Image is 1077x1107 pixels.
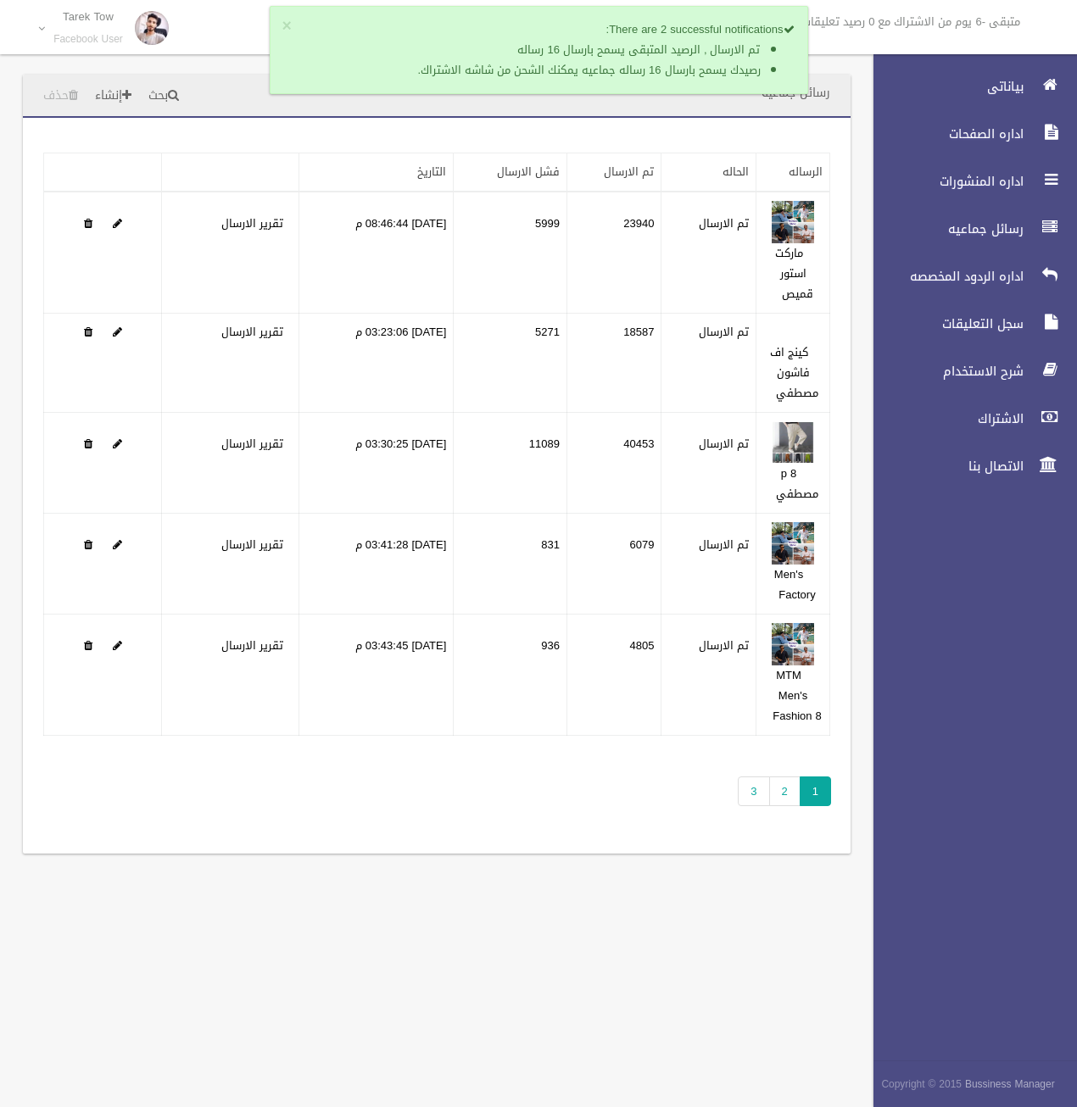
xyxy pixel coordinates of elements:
a: شرح الاستخدام [859,353,1077,390]
li: تم الارسال , الرصيد المتبقى يسمح بارسال 16 رساله [314,40,761,60]
a: اداره المنشورات [859,163,1077,200]
span: اداره الصفحات [859,125,1029,142]
a: الاتصال بنا [859,448,1077,485]
span: Copyright © 2015 [881,1075,962,1093]
td: 6079 [566,514,661,615]
td: 5999 [454,192,567,314]
a: Edit [772,433,814,454]
span: شرح الاستخدام [859,363,1029,380]
a: Edit [113,433,122,454]
img: 638913014659857971.png [772,623,814,665]
img: 638913014214313359.png [772,522,814,565]
a: MTM Men's Fashion 8 [773,665,821,726]
th: الحاله [661,153,756,192]
td: [DATE] 03:30:25 م [299,413,454,514]
small: Facebook User [53,33,123,46]
a: Edit [113,635,122,656]
a: كينج اف فاشون مصطفي [770,342,819,403]
a: Edit [113,534,122,555]
span: اداره الردود المخصصه [859,268,1029,285]
a: تقرير الارسال [221,321,283,342]
span: سجل التعليقات [859,315,1029,332]
a: Edit [772,213,814,234]
a: سجل التعليقات [859,305,1077,342]
li: رصيدك يسمح بارسال 16 رساله جماعيه يمكنك الشحن من شاشه الاشتراك. [314,60,761,81]
label: تم الارسال [699,535,749,555]
th: الرساله [756,153,830,192]
a: التاريخ [417,161,446,182]
td: 831 [454,514,567,615]
a: بحث [142,81,186,112]
strong: Bussiness Manager [965,1075,1055,1093]
span: الاتصال بنا [859,458,1029,475]
a: Men's Factory [774,564,816,605]
a: الاشتراك [859,400,1077,437]
a: Edit [772,534,814,555]
a: 2 [769,776,801,806]
td: 11089 [454,413,567,514]
td: 936 [454,615,567,736]
td: 4805 [566,615,661,736]
a: Edit [113,213,122,234]
span: اداره المنشورات [859,173,1029,190]
a: 3 [738,776,769,806]
p: Tarek Tow [53,10,123,23]
label: تم الارسال [699,434,749,454]
a: اداره الردود المخصصه [859,258,1077,295]
span: بياناتى [859,78,1029,95]
a: اداره الصفحات [859,115,1077,153]
td: [DATE] 03:23:06 م [299,314,454,413]
a: فشل الارسال [497,161,560,182]
td: 5271 [454,314,567,413]
label: تم الارسال [699,636,749,656]
td: 40453 [566,413,661,514]
td: 18587 [566,314,661,413]
strong: There are 2 successful notifications: [606,19,795,40]
a: تم الارسال [604,161,654,182]
td: 23940 [566,192,661,314]
a: Edit [772,635,814,656]
a: p 8 مصطفي [776,463,818,504]
a: بياناتى [859,68,1077,105]
img: 638912332846350267.png [772,201,814,243]
a: Edit [113,321,122,342]
button: × [282,18,292,35]
a: رسائل جماعيه [859,210,1077,248]
span: 1 [800,776,831,806]
a: تقرير الارسال [221,433,283,454]
a: تقرير الارسال [221,635,283,656]
a: ماركت استور قميص [775,242,813,304]
label: تم الارسال [699,322,749,342]
img: 638913007209205898.jpg [772,421,814,464]
label: تم الارسال [699,214,749,234]
a: تقرير الارسال [221,534,283,555]
span: رسائل جماعيه [859,220,1029,237]
td: [DATE] 03:41:28 م [299,514,454,615]
span: الاشتراك [859,410,1029,427]
a: تقرير الارسال [221,213,283,234]
td: [DATE] 08:46:44 م [299,192,454,314]
a: إنشاء [88,81,138,112]
td: [DATE] 03:43:45 م [299,615,454,736]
